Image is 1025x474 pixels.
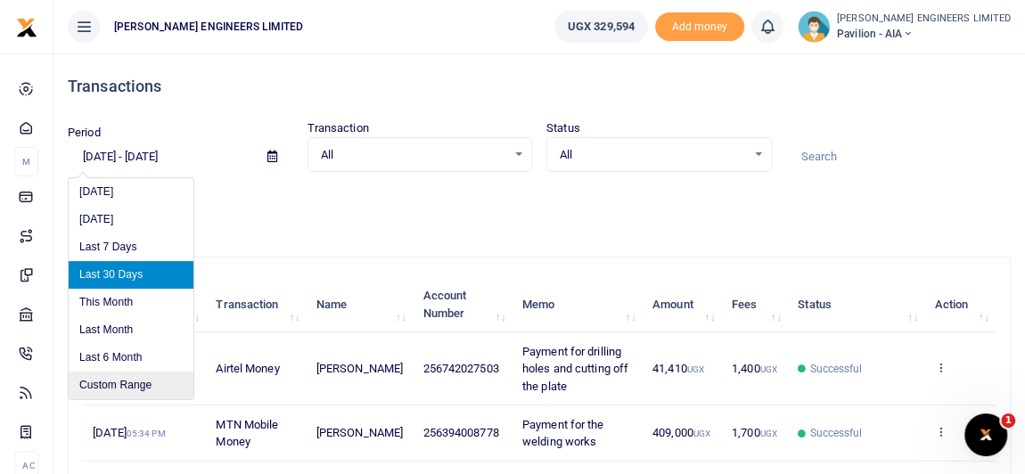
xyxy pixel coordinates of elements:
span: Successful [809,425,862,441]
small: 05:34 PM [127,429,166,438]
span: 256394008778 [422,426,498,439]
span: [DATE] [93,426,165,439]
li: [DATE] [69,178,193,206]
span: UGX 329,594 [568,18,635,36]
th: Action: activate to sort column ascending [924,277,996,332]
input: Search [786,142,1012,172]
span: Payment for drilling holes and cutting off the plate [522,345,628,393]
label: Status [546,119,580,137]
span: 256742027503 [422,362,498,375]
li: Last 30 Days [69,261,193,289]
span: 41,410 [652,362,704,375]
span: 409,000 [652,426,710,439]
th: Account Number: activate to sort column ascending [413,277,512,332]
span: 1,700 [732,426,777,439]
iframe: Intercom live chat [964,413,1007,456]
th: Status: activate to sort column ascending [788,277,924,332]
small: UGX [687,364,704,374]
img: profile-user [798,11,830,43]
small: UGX [759,429,776,438]
li: M [14,147,38,176]
span: 1 [1001,413,1015,428]
span: Airtel Money [216,362,279,375]
label: Period [68,124,101,142]
input: select period [68,142,253,172]
th: Fees: activate to sort column ascending [722,277,788,332]
span: MTN Mobile Money [216,418,278,449]
img: logo-small [16,17,37,38]
span: [PERSON_NAME] [316,426,403,439]
span: Pavilion - AIA [837,26,1011,42]
span: [PERSON_NAME] [316,362,403,375]
li: Last 7 Days [69,233,193,261]
li: Custom Range [69,372,193,399]
span: All [321,146,507,164]
th: Transaction: activate to sort column ascending [206,277,306,332]
h4: Transactions [68,77,1011,96]
a: profile-user [PERSON_NAME] ENGINEERS LIMITED Pavilion - AIA [798,11,1011,43]
li: This Month [69,289,193,316]
th: Memo: activate to sort column ascending [512,277,643,332]
span: Successful [809,361,862,377]
label: Transaction [307,119,369,137]
span: All [560,146,746,164]
small: UGX [759,364,776,374]
li: Toup your wallet [655,12,744,42]
li: Wallet ballance [547,11,655,43]
span: Payment for the welding works [522,418,604,449]
li: Last 6 Month [69,344,193,372]
li: Last Month [69,316,193,344]
p: Download [68,193,1011,212]
th: Name: activate to sort column ascending [307,277,414,332]
a: UGX 329,594 [554,11,648,43]
small: [PERSON_NAME] ENGINEERS LIMITED [837,12,1011,27]
a: Add money [655,19,744,32]
span: 1,400 [732,362,777,375]
li: [DATE] [69,206,193,233]
span: [PERSON_NAME] ENGINEERS LIMITED [107,19,310,35]
small: UGX [693,429,710,438]
a: logo-small logo-large logo-large [16,20,37,33]
span: Add money [655,12,744,42]
th: Amount: activate to sort column ascending [643,277,722,332]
